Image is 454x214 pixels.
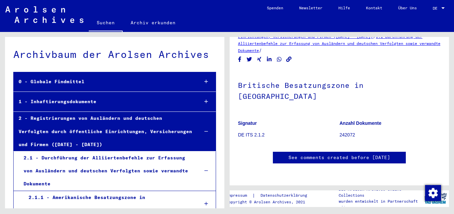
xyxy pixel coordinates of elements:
div: 0 - Globale Findmittel [14,75,193,88]
button: Copy link [285,55,292,64]
p: DE ITS 2.1.2 [238,131,339,138]
p: wurden entwickelt in Partnerschaft mit [339,198,422,210]
b: Anzahl Dokumente [340,120,382,126]
div: | [226,192,315,199]
div: 2 - Registrierungen von Ausländern und deutschen Verfolgten durch öffentliche Einrichtungen, Vers... [14,112,193,151]
p: Copyright © Arolsen Archives, 2021 [226,199,315,205]
button: Share on Xing [256,55,263,64]
a: Suchen [89,15,123,32]
a: Archiv erkunden [123,15,183,31]
button: Share on LinkedIn [266,55,273,64]
p: 242072 [340,131,441,138]
div: 2.1 - Durchführung der Alliiertenbefehle zur Erfassung von Ausländern und deutschen Verfolgten so... [19,151,193,191]
img: yv_logo.png [423,190,448,207]
span: DE [433,6,440,11]
h1: Britische Besatzungszone in [GEOGRAPHIC_DATA] [238,70,441,110]
div: 1 - Inhaftierungsdokumente [14,95,193,108]
a: Impressum [226,192,252,199]
button: Share on Twitter [246,55,253,64]
a: Datenschutzerklärung [255,192,315,199]
button: Share on Facebook [236,55,243,64]
img: Zustimmung ändern [425,185,441,201]
span: / [259,47,262,53]
a: 2.1 Durchführung der Alliiertenbefehle zur Erfassung von Ausländern und deutschen Verfolgten sowi... [238,34,440,53]
button: Share on WhatsApp [276,55,283,64]
div: Archivbaum der Arolsen Archives [13,47,216,62]
a: See comments created before [DATE] [288,154,390,161]
img: Arolsen_neg.svg [5,6,83,23]
p: Die Arolsen Archives Online-Collections [339,186,422,198]
b: Signatur [238,120,257,126]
